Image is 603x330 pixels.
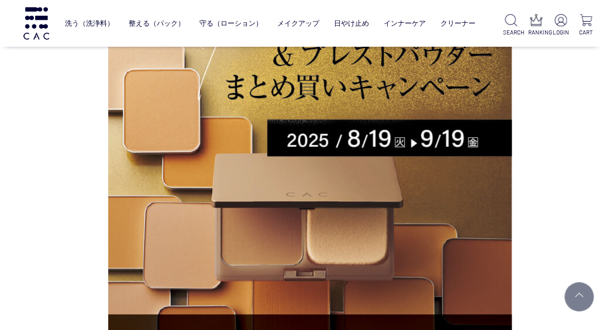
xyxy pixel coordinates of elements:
[129,11,185,36] a: 整える（パック）
[578,14,594,37] a: CART
[503,14,519,37] a: SEARCH
[553,28,568,37] p: LOGIN
[65,11,114,36] a: 洗う（洗浄料）
[503,28,519,37] p: SEARCH
[578,28,594,37] p: CART
[528,28,544,37] p: RANKING
[277,11,319,36] a: メイクアップ
[440,11,475,36] a: クリーナー
[334,11,369,36] a: 日やけ止め
[553,14,568,37] a: LOGIN
[384,11,426,36] a: インナーケア
[199,11,263,36] a: 守る（ローション）
[528,14,544,37] a: RANKING
[22,7,50,40] img: logo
